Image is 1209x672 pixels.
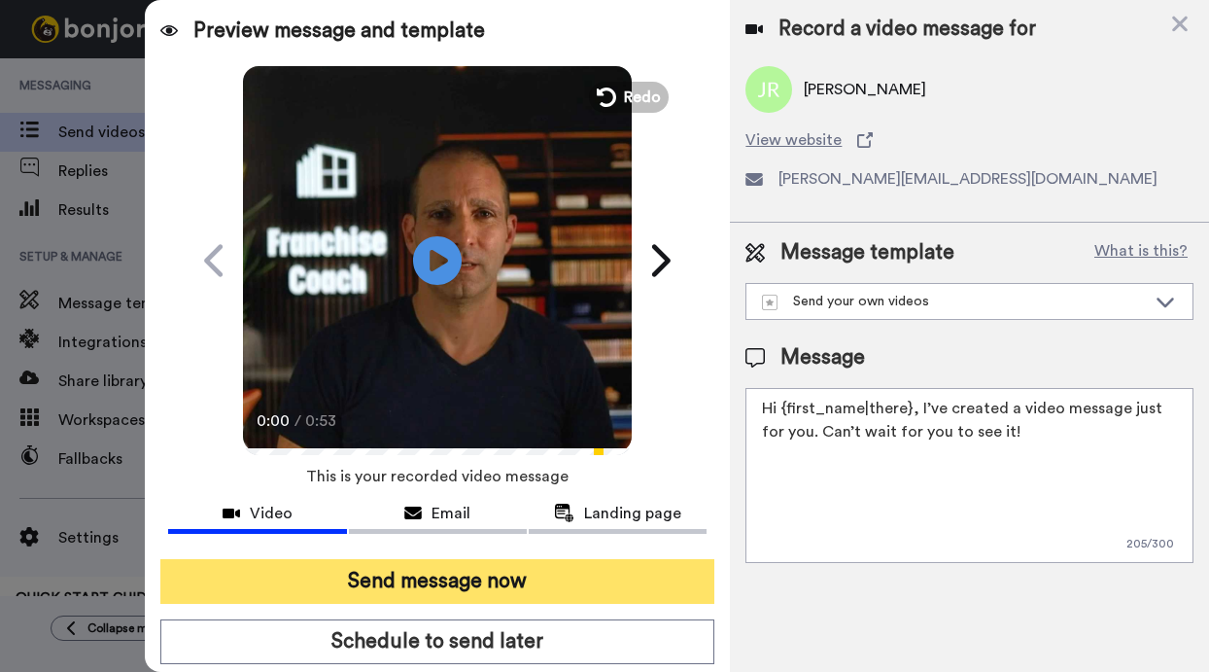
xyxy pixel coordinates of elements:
span: Video [250,502,293,525]
button: Send message now [160,559,714,604]
button: What is this? [1088,238,1193,267]
span: / [294,409,301,433]
span: 0:53 [305,409,339,433]
div: Send your own videos [762,292,1146,311]
img: demo-template.svg [762,295,777,310]
span: View website [745,128,842,152]
button: Schedule to send later [160,619,714,664]
span: Landing page [584,502,681,525]
span: 0:00 [257,409,291,433]
span: [PERSON_NAME][EMAIL_ADDRESS][DOMAIN_NAME] [778,167,1157,191]
textarea: Hi {first_name|there}, I’ve created a video message just for you. Can’t wait for you to see it! [745,388,1193,563]
span: Message [780,343,865,372]
span: Email [432,502,470,525]
span: This is your recorded video message [306,455,569,498]
a: View website [745,128,1193,152]
span: Message template [780,238,954,267]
